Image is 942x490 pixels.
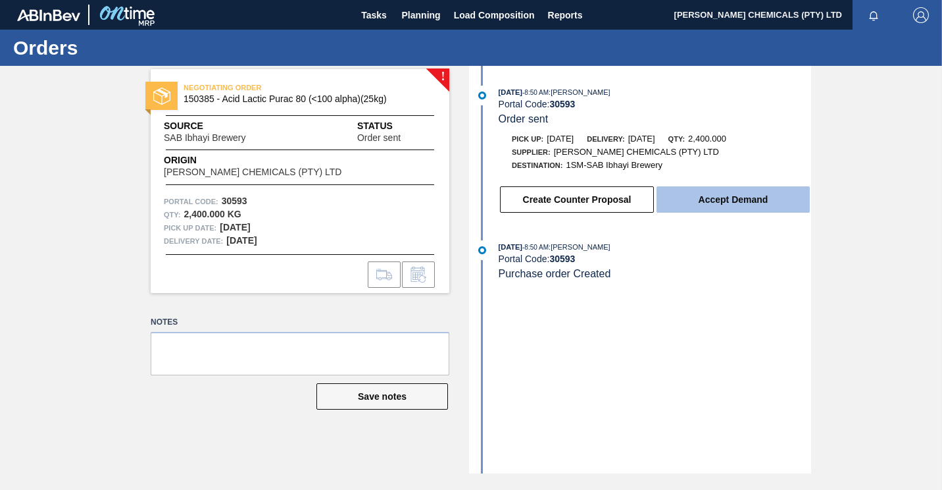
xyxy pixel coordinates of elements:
button: Notifications [853,6,895,24]
span: Supplier: [512,148,551,156]
span: 2,400.000 [688,134,726,144]
img: TNhmsLtSVTkK8tSr43FrP2fwEKptu5GPRR3wAAAABJRU5ErkJggg== [17,9,80,21]
strong: 2,400.000 KG [184,209,241,219]
button: Create Counter Proposal [500,186,654,213]
span: Pick up Date: [164,221,216,234]
span: [DATE] [547,134,574,144]
div: Inform order change [402,261,435,288]
span: Status [357,119,436,133]
span: Reports [548,7,583,23]
span: - 8:50 AM [522,244,549,251]
strong: [DATE] [220,222,250,232]
strong: 30593 [222,196,247,206]
span: : [PERSON_NAME] [549,243,610,251]
span: SAB Ibhayi Brewery [164,133,246,143]
span: Portal Code: [164,195,218,208]
span: Order sent [499,113,549,124]
span: [DATE] [499,88,522,96]
span: Pick up: [512,135,543,143]
div: Portal Code: [499,99,811,109]
span: 150385 - Acid Lactic Purac 80 (<100 alpha)(25kg) [184,94,422,104]
span: Planning [402,7,441,23]
span: Purchase order Created [499,268,611,279]
span: Origin [164,153,374,167]
div: Go to Load Composition [368,261,401,288]
span: Destination: [512,161,562,169]
label: Notes [151,313,449,332]
span: [PERSON_NAME] CHEMICALS (PTY) LTD [554,147,719,157]
span: [DATE] [628,134,655,144]
strong: [DATE] [226,235,257,246]
button: Save notes [316,383,448,410]
img: status [153,88,170,105]
div: Portal Code: [499,254,811,264]
span: Qty : [164,208,180,221]
span: 1SM-SAB Ibhayi Brewery [566,160,662,170]
span: : [PERSON_NAME] [549,88,610,96]
span: Delivery Date: [164,234,223,248]
span: Qty: [668,135,685,143]
span: Source [164,119,285,133]
span: Load Composition [454,7,535,23]
h1: Orders [13,40,247,55]
span: - 8:50 AM [522,89,549,96]
strong: 30593 [549,99,575,109]
button: Accept Demand [657,186,810,213]
img: atual [478,246,486,254]
span: Delivery: [587,135,624,143]
span: NEGOTIATING ORDER [184,81,368,94]
span: [PERSON_NAME] CHEMICALS (PTY) LTD [164,167,341,177]
span: Tasks [360,7,389,23]
strong: 30593 [549,254,575,264]
span: Order sent [357,133,401,143]
img: atual [478,92,486,99]
span: [DATE] [499,243,522,251]
img: Logout [913,7,929,23]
